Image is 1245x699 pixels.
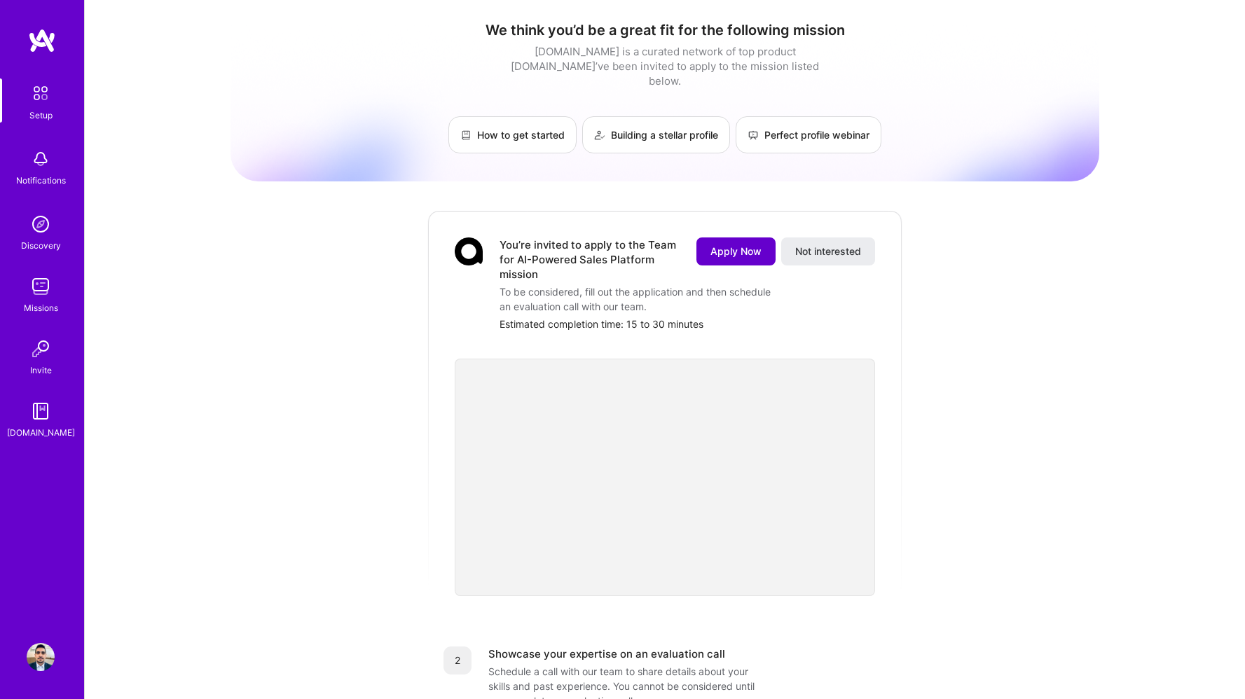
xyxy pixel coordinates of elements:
div: Showcase your expertise on an evaluation call [488,646,725,661]
div: Notifications [16,173,66,188]
a: Perfect profile webinar [736,116,881,153]
button: Apply Now [696,237,776,265]
img: Perfect profile webinar [748,130,759,141]
img: teamwork [27,272,55,300]
img: User Avatar [27,643,55,671]
div: Setup [29,108,53,123]
img: bell [27,145,55,173]
div: Invite [30,363,52,378]
span: Not interested [795,244,861,258]
div: You’re invited to apply to the Team for AI-Powered Sales Platform mission [500,237,680,282]
img: logo [28,28,56,53]
div: Missions [24,300,58,315]
div: Discovery [21,238,61,253]
div: 2 [443,646,472,674]
a: Building a stellar profile [582,116,730,153]
img: setup [26,78,55,108]
h1: We think you’d be a great fit for the following mission [231,22,1099,39]
div: To be considered, fill out the application and then schedule an evaluation call with our team. [500,284,780,314]
img: Building a stellar profile [594,130,605,141]
img: Invite [27,335,55,363]
span: Apply Now [710,244,762,258]
div: Estimated completion time: 15 to 30 minutes [500,317,875,331]
iframe: video [455,359,875,596]
img: Company Logo [455,237,483,265]
img: guide book [27,397,55,425]
button: Not interested [781,237,875,265]
div: [DOMAIN_NAME] [7,425,75,440]
div: [DOMAIN_NAME] is a curated network of top product [DOMAIN_NAME]’ve been invited to apply to the m... [507,44,823,88]
img: discovery [27,210,55,238]
a: How to get started [448,116,577,153]
a: User Avatar [23,643,58,671]
img: How to get started [460,130,472,141]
